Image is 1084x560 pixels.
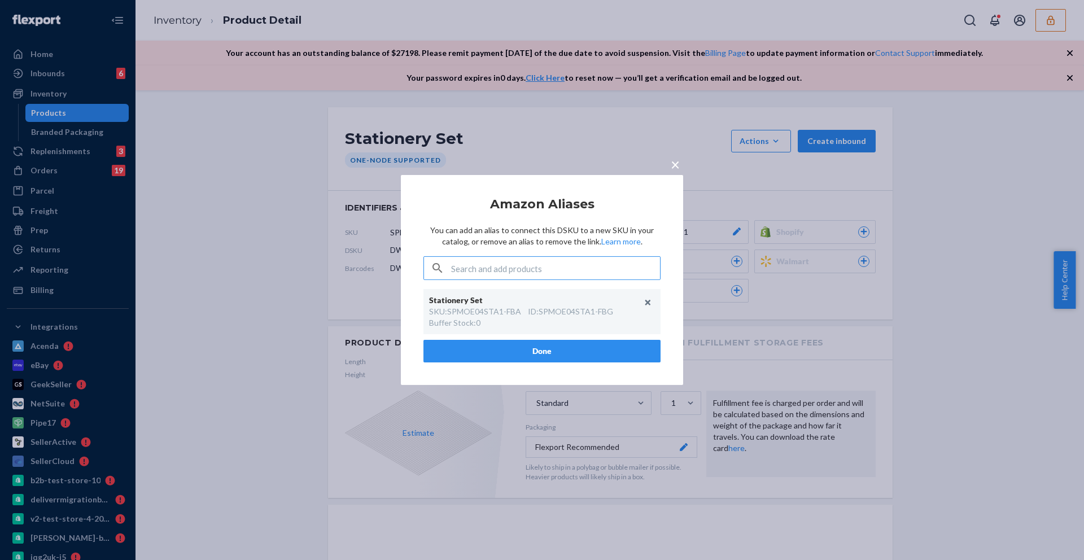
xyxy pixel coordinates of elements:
div: Buffer Stock : 0 [429,317,480,329]
p: You can add an alias to connect this DSKU to a new SKU in your catalog, or remove an alias to rem... [423,225,661,247]
button: Unlink [640,294,657,311]
a: Learn more [601,237,641,246]
div: Stationery Set [429,295,644,306]
button: Done [423,340,661,362]
span: × [671,155,680,174]
input: Search and add products [451,257,660,279]
h2: Amazon Aliases [423,198,661,211]
div: SKU : SPMOE04STA1-FBA [429,306,521,317]
div: ID : SPMOE04STA1-FBG [528,306,613,317]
